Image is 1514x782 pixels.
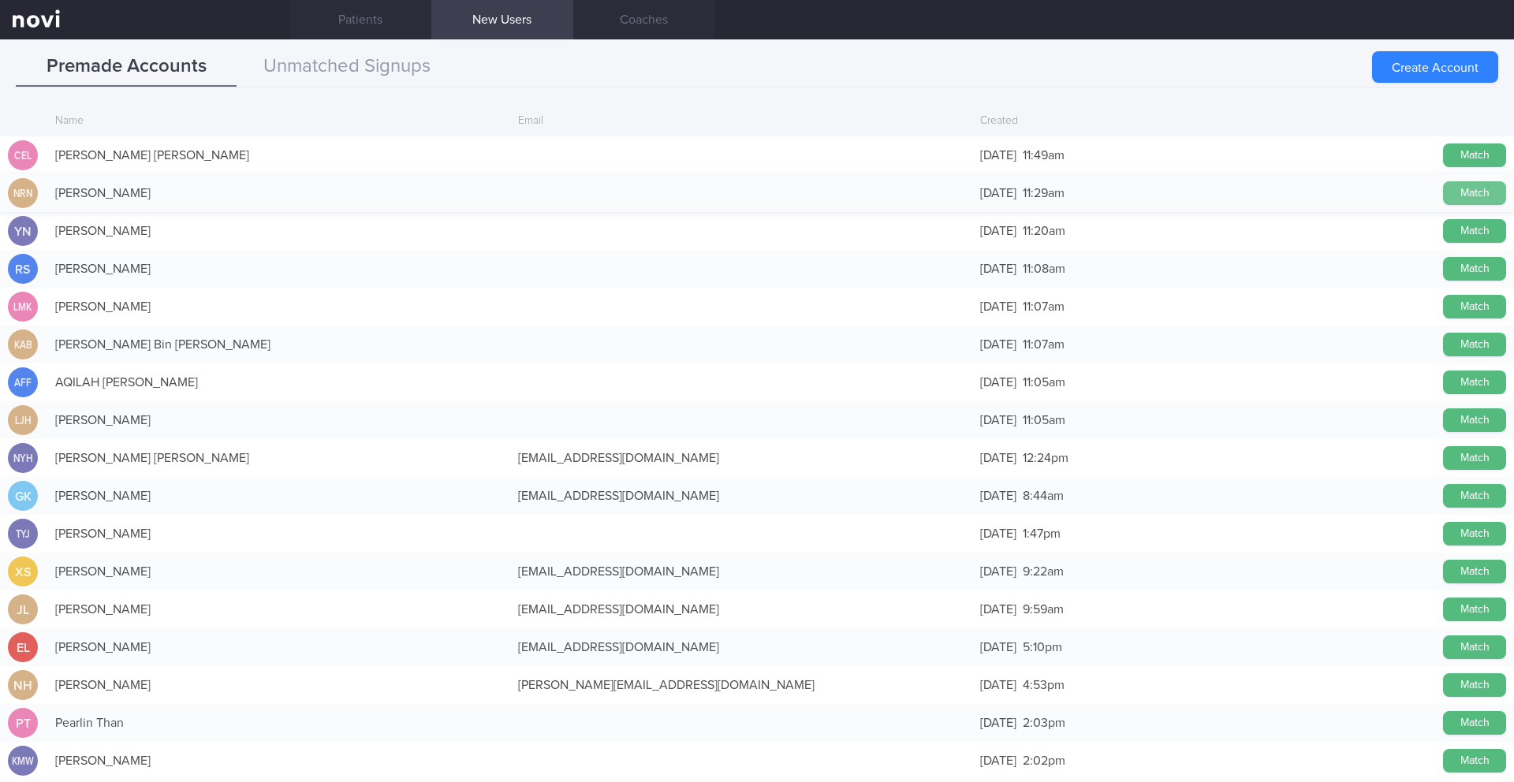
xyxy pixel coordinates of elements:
[1023,263,1065,275] span: 11:08am
[10,178,35,209] div: NRN
[1443,673,1506,697] button: Match
[980,187,1016,199] span: [DATE]
[8,254,38,285] div: RS
[10,443,35,474] div: NYH
[510,106,973,136] div: Email
[8,216,38,247] div: YN
[10,330,35,360] div: KAB
[1023,565,1064,578] span: 9:22am
[1023,527,1061,540] span: 1:47pm
[8,594,38,625] div: JL
[1023,754,1065,767] span: 2:02pm
[47,177,510,209] div: [PERSON_NAME]
[1443,219,1506,243] button: Match
[510,631,973,663] div: [EMAIL_ADDRESS][DOMAIN_NAME]
[1443,598,1506,621] button: Match
[1443,181,1506,205] button: Match
[980,338,1016,351] span: [DATE]
[8,632,38,663] div: EL
[47,442,510,474] div: [PERSON_NAME] [PERSON_NAME]
[47,480,510,512] div: [PERSON_NAME]
[10,367,35,398] div: AFF
[237,47,457,87] button: Unmatched Signups
[1443,635,1506,659] button: Match
[980,717,1016,729] span: [DATE]
[1443,371,1506,394] button: Match
[980,603,1016,616] span: [DATE]
[47,291,510,322] div: [PERSON_NAME]
[980,641,1016,654] span: [DATE]
[1443,257,1506,281] button: Match
[510,556,973,587] div: [EMAIL_ADDRESS][DOMAIN_NAME]
[10,746,35,776] div: KMW
[1372,51,1498,83] button: Create Account
[8,670,38,701] div: NH
[980,490,1016,502] span: [DATE]
[47,215,510,247] div: [PERSON_NAME]
[1443,749,1506,773] button: Match
[1023,187,1065,199] span: 11:29am
[1023,603,1064,616] span: 9:59am
[10,405,35,436] div: LJH
[980,149,1016,162] span: [DATE]
[1023,149,1065,162] span: 11:49am
[510,669,973,701] div: [PERSON_NAME][EMAIL_ADDRESS][DOMAIN_NAME]
[1443,522,1506,546] button: Match
[10,519,35,549] div: TYJ
[47,669,510,701] div: [PERSON_NAME]
[980,300,1016,313] span: [DATE]
[510,442,973,474] div: [EMAIL_ADDRESS][DOMAIN_NAME]
[980,376,1016,389] span: [DATE]
[47,707,510,739] div: Pearlin Than
[16,47,237,87] button: Premade Accounts
[1023,641,1062,654] span: 5:10pm
[8,557,38,587] div: XS
[1023,490,1064,502] span: 8:44am
[1023,376,1065,389] span: 11:05am
[510,480,973,512] div: [EMAIL_ADDRESS][DOMAIN_NAME]
[47,745,510,776] div: [PERSON_NAME]
[1023,679,1065,691] span: 4:53pm
[47,106,510,136] div: Name
[1023,414,1065,426] span: 11:05am
[1443,295,1506,318] button: Match
[1443,446,1506,470] button: Match
[980,414,1016,426] span: [DATE]
[980,225,1016,237] span: [DATE]
[47,140,510,171] div: [PERSON_NAME] [PERSON_NAME]
[47,367,510,398] div: AQILAH [PERSON_NAME]
[980,263,1016,275] span: [DATE]
[47,594,510,625] div: [PERSON_NAME]
[980,527,1016,540] span: [DATE]
[510,594,973,625] div: [EMAIL_ADDRESS][DOMAIN_NAME]
[1443,711,1506,735] button: Match
[47,556,510,587] div: [PERSON_NAME]
[47,404,510,436] div: [PERSON_NAME]
[980,565,1016,578] span: [DATE]
[47,631,510,663] div: [PERSON_NAME]
[47,253,510,285] div: [PERSON_NAME]
[1443,143,1506,167] button: Match
[1443,408,1506,432] button: Match
[1023,717,1065,729] span: 2:03pm
[1023,300,1065,313] span: 11:07am
[47,518,510,549] div: [PERSON_NAME]
[1023,338,1065,351] span: 11:07am
[972,106,1435,136] div: Created
[1443,333,1506,356] button: Match
[8,481,38,512] div: GK
[980,754,1016,767] span: [DATE]
[980,679,1016,691] span: [DATE]
[1023,225,1065,237] span: 11:20am
[10,140,35,171] div: CEL
[8,708,38,739] div: PT
[1023,452,1068,464] span: 12:24pm
[10,292,35,322] div: LMK
[1443,484,1506,508] button: Match
[980,452,1016,464] span: [DATE]
[47,329,510,360] div: [PERSON_NAME] Bin [PERSON_NAME]
[1443,560,1506,583] button: Match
